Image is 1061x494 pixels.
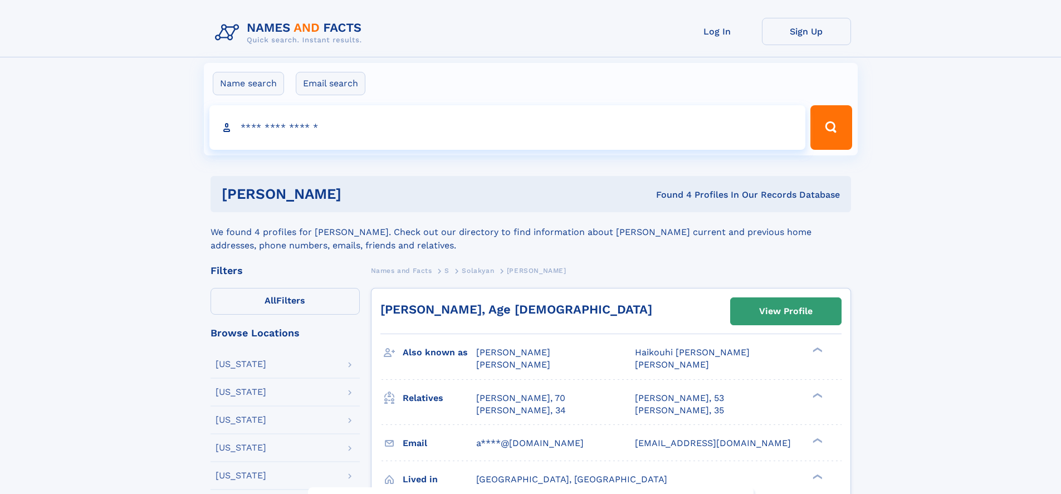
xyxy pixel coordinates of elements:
h3: Lived in [403,470,476,489]
div: [US_STATE] [216,415,266,424]
button: Search Button [810,105,852,150]
h3: Relatives [403,389,476,408]
div: ❯ [810,392,823,399]
div: [US_STATE] [216,443,266,452]
div: ❯ [810,473,823,480]
a: [PERSON_NAME], 34 [476,404,566,417]
div: Found 4 Profiles In Our Records Database [498,189,840,201]
h3: Also known as [403,343,476,362]
span: [EMAIL_ADDRESS][DOMAIN_NAME] [635,438,791,448]
img: Logo Names and Facts [211,18,371,48]
span: [PERSON_NAME] [635,359,709,370]
label: Email search [296,72,365,95]
div: We found 4 profiles for [PERSON_NAME]. Check out our directory to find information about [PERSON_... [211,212,851,252]
span: [PERSON_NAME] [476,347,550,358]
div: [US_STATE] [216,471,266,480]
a: [PERSON_NAME], 53 [635,392,724,404]
div: ❯ [810,346,823,354]
span: [PERSON_NAME] [476,359,550,370]
input: search input [209,105,806,150]
div: [US_STATE] [216,388,266,397]
a: S [444,263,449,277]
label: Filters [211,288,360,315]
span: [GEOGRAPHIC_DATA], [GEOGRAPHIC_DATA] [476,474,667,485]
span: [PERSON_NAME] [507,267,566,275]
span: Solakyan [462,267,494,275]
a: View Profile [731,298,841,325]
label: Name search [213,72,284,95]
a: Sign Up [762,18,851,45]
h3: Email [403,434,476,453]
a: Log In [673,18,762,45]
div: Browse Locations [211,328,360,338]
div: [US_STATE] [216,360,266,369]
span: S [444,267,449,275]
a: Names and Facts [371,263,432,277]
a: [PERSON_NAME], Age [DEMOGRAPHIC_DATA] [380,302,652,316]
span: Haikouhi [PERSON_NAME] [635,347,750,358]
div: View Profile [759,299,813,324]
a: [PERSON_NAME], 70 [476,392,565,404]
a: Solakyan [462,263,494,277]
h1: [PERSON_NAME] [222,187,499,201]
span: All [265,295,276,306]
div: Filters [211,266,360,276]
a: [PERSON_NAME], 35 [635,404,724,417]
div: ❯ [810,437,823,444]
